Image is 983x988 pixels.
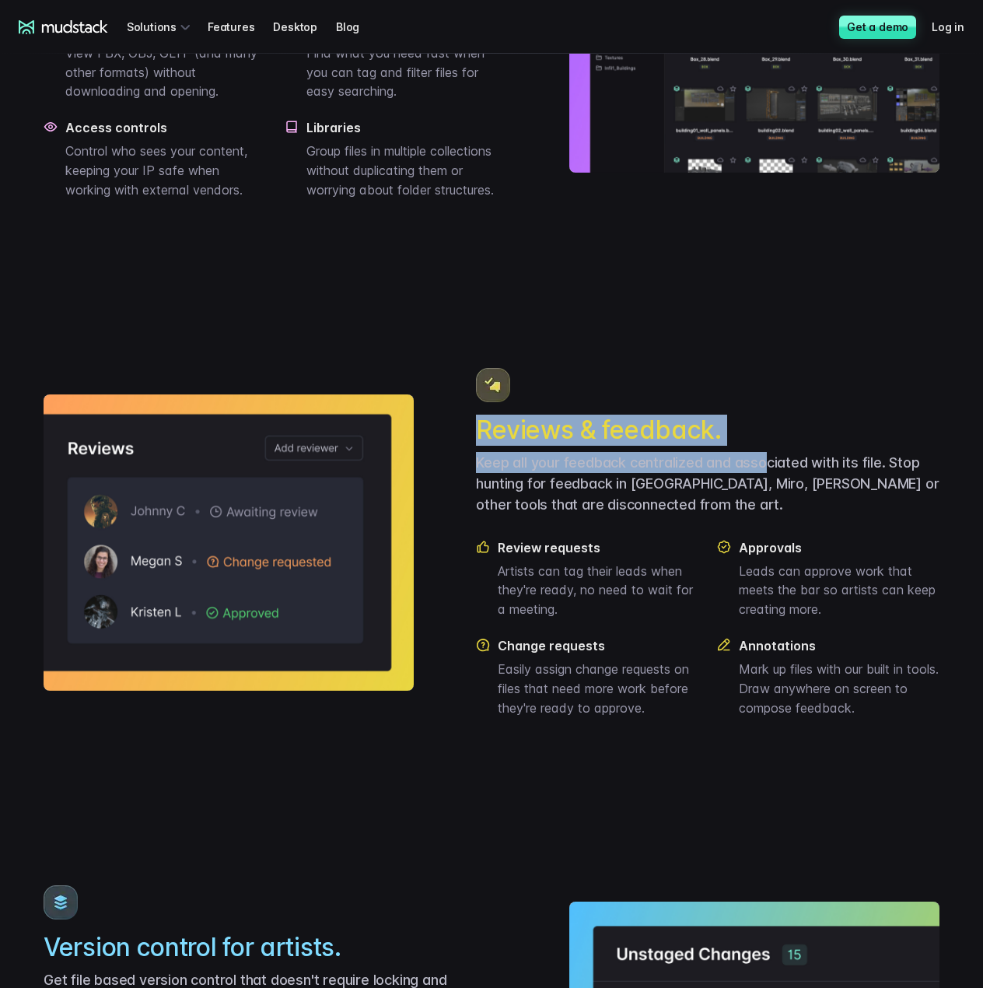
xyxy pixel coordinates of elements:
p: View FBX, OBJ, GLTF (and many other formats) without downloading and opening. [65,44,266,101]
p: Leads can approve work that meets the bar so artists can keep creating more. [739,562,939,619]
h4: Access controls [65,120,266,135]
a: Log in [932,12,983,41]
p: Control who sees your content, keeping your IP safe when working with external vendors. [65,142,266,199]
a: Features [208,12,273,41]
img: Reviews interface [44,394,414,691]
p: Find what you need fast when you can tag and filter files for easy searching. [306,44,507,101]
p: Mark up files with our built in tools. Draw anywhere on screen to compose feedback. [739,660,939,717]
h4: Annotations [739,638,939,653]
a: Blog [336,12,378,41]
span: Art team size [256,128,328,142]
span: Last name [256,1,314,14]
input: Work with outsourced artists? [4,282,14,293]
p: Group files in multiple collections without duplicating them or worrying about folder structures. [306,142,507,199]
p: Easily assign change requests on files that need more work before they're ready to approve. [498,660,698,717]
p: Keep all your feedback centralized and associated with its file. Stop hunting for feedback in [GE... [476,452,939,515]
a: mudstack logo [19,20,108,34]
a: Desktop [273,12,336,41]
h2: Version control for artists. [44,932,507,963]
p: Artists can tag their leads when they're ready, no need to wait for a meeting. [498,562,698,619]
div: Solutions [127,12,195,41]
span: Job title [256,65,299,78]
h4: Libraries [306,120,507,135]
h2: Reviews & feedback. [476,415,939,446]
h4: Review requests [498,540,698,555]
span: Work with outsourced artists? [18,282,181,295]
a: Get a demo [839,16,916,39]
h4: Approvals [739,540,939,555]
h4: Change requests [498,638,698,653]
